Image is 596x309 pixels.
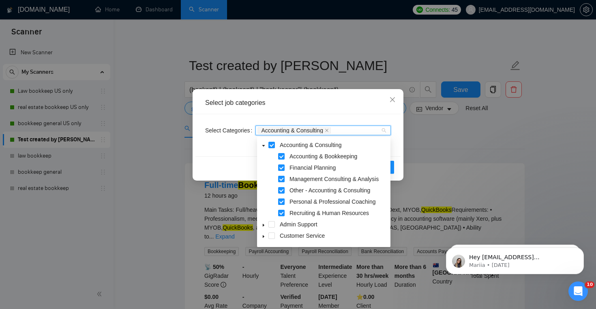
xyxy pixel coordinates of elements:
span: caret-down [262,144,266,148]
span: Accounting & Consulting [257,127,331,134]
input: Select Categories [332,127,334,134]
span: Other - Accounting & Consulting [288,185,389,195]
span: Admin Support [280,221,317,228]
span: Data Science & Analytics [278,242,389,252]
span: Financial Planning [289,164,336,171]
span: Personal & Professional Coaching [289,198,375,205]
span: Personal & Professional Coaching [288,197,389,207]
span: Financial Planning [288,163,389,173]
span: close [389,96,396,103]
span: Accounting & Consulting [280,142,342,148]
span: Customer Service [280,232,325,239]
span: Admin Support [278,219,389,229]
span: Other - Accounting & Consulting [289,187,370,194]
span: Recruiting & Human Resources [288,208,389,218]
span: Management Consulting & Analysis [289,176,379,182]
span: Accounting & Bookkeeping [288,151,389,161]
span: Customer Service [278,231,389,241]
span: Accounting & Bookkeeping [289,153,357,160]
iframe: Intercom notifications message [434,230,596,287]
button: Close [382,89,403,111]
div: Select job categories [205,98,391,107]
span: caret-down [262,223,266,227]
span: Recruiting & Human Resources [289,210,369,216]
span: Accounting & Consulting [261,128,323,133]
span: caret-down [262,234,266,239]
iframe: Intercom live chat [568,281,588,301]
label: Select Categories [205,124,255,137]
span: Management Consulting & Analysis [288,174,389,184]
span: close [325,128,329,132]
span: Accounting & Consulting [278,140,389,150]
span: 10 [585,281,594,288]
